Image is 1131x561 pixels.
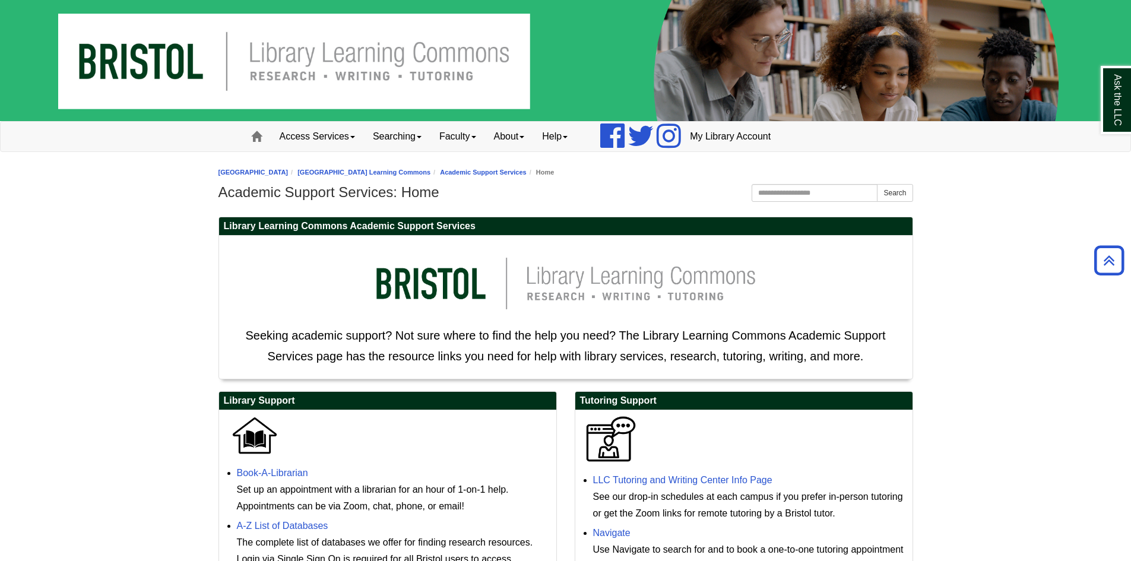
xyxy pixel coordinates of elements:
[237,481,550,515] div: Set up an appointment with a librarian for an hour of 1-on-1 help. Appointments can be via Zoom, ...
[593,528,631,538] a: Navigate
[877,184,913,202] button: Search
[485,122,534,151] a: About
[218,167,913,178] nav: breadcrumb
[593,489,907,522] div: See our drop-in schedules at each campus if you prefer in-person tutoring or get the Zoom links f...
[297,169,430,176] a: [GEOGRAPHIC_DATA] Learning Commons
[219,217,913,236] h2: Library Learning Commons Academic Support Services
[237,468,308,478] a: Book-A-Librarian
[681,122,780,151] a: My Library Account
[218,184,913,201] h1: Academic Support Services: Home
[358,242,774,325] img: llc logo
[440,169,527,176] a: Academic Support Services
[219,392,556,410] h2: Library Support
[364,122,430,151] a: Searching
[245,329,885,363] span: Seeking academic support? Not sure where to find the help you need? The Library Learning Commons ...
[575,392,913,410] h2: Tutoring Support
[430,122,485,151] a: Faculty
[1090,252,1128,268] a: Back to Top
[218,169,289,176] a: [GEOGRAPHIC_DATA]
[527,167,555,178] li: Home
[271,122,364,151] a: Access Services
[593,475,772,485] a: LLC Tutoring and Writing Center Info Page
[533,122,576,151] a: Help
[237,521,328,531] a: A-Z List of Databases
